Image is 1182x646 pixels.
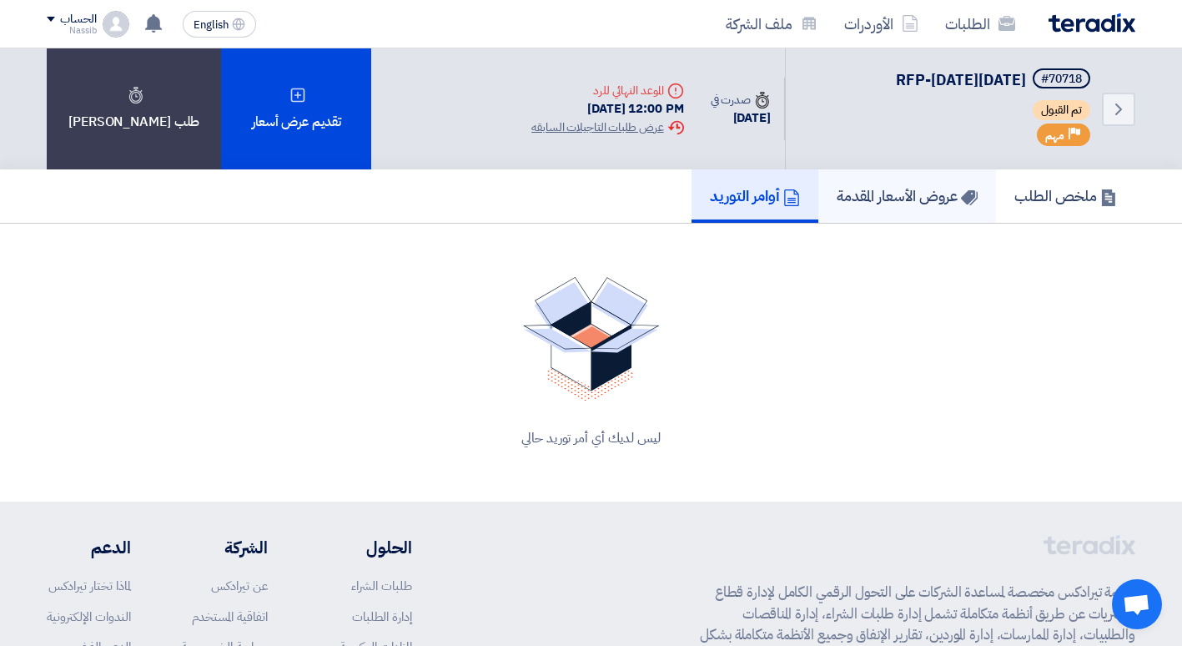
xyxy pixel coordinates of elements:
[531,99,683,119] div: [DATE] 12:00 PM
[711,91,771,109] div: صدرت في
[1033,100,1090,120] span: تم القبول
[896,68,1026,91] span: RFP-[DATE][DATE]
[1112,579,1162,629] a: Open chat
[352,608,412,626] a: إدارة الطلبات
[1041,73,1082,85] div: #70718
[221,48,371,169] div: تقديم عرض أسعار
[47,535,131,560] li: الدعم
[837,186,978,205] h5: عروض الأسعار المقدمة
[211,577,268,595] a: عن تيرادكس
[531,82,683,99] div: الموعد النهائي للرد
[47,608,131,626] a: الندوات الإلكترونية
[710,186,800,205] h5: أوامر التوريد
[711,109,771,128] div: [DATE]
[183,11,256,38] button: English
[318,535,412,560] li: الحلول
[1049,13,1135,33] img: Teradix logo
[1014,186,1117,205] h5: ملخص الطلب
[712,4,831,43] a: ملف الشركة
[692,169,818,223] a: أوامر التوريد
[103,11,129,38] img: profile_test.png
[194,19,229,31] span: English
[48,577,131,595] a: لماذا تختار تيرادكس
[896,68,1094,92] h5: RFP-Saudi National Day 2025
[1045,128,1064,144] span: مهم
[47,48,221,169] div: طلب [PERSON_NAME]
[60,13,96,27] div: الحساب
[996,169,1135,223] a: ملخص الطلب
[531,119,683,136] div: عرض طلبات التاجيلات السابقه
[181,535,268,560] li: الشركة
[523,277,660,401] img: No Quotations Found!
[192,608,268,626] a: اتفاقية المستخدم
[47,26,96,35] div: Nassib
[67,428,1115,448] div: ليس لديك أي أمر توريد حالي
[818,169,996,223] a: عروض الأسعار المقدمة
[932,4,1029,43] a: الطلبات
[831,4,932,43] a: الأوردرات
[351,577,412,595] a: طلبات الشراء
